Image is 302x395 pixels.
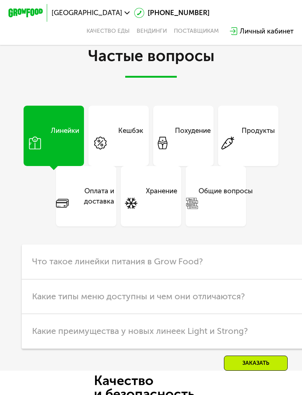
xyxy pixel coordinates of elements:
[174,28,219,35] div: поставщикам
[134,8,210,18] a: [PHONE_NUMBER]
[199,186,253,207] div: Общие вопросы
[52,10,122,17] span: [GEOGRAPHIC_DATA]
[137,28,167,35] a: Вендинги
[224,356,288,371] div: Заказать
[51,126,79,146] div: Линейки
[22,47,281,78] h2: Частые вопросы
[87,28,130,35] a: Качество еды
[32,256,203,267] span: Что такое линейки питания в Grow Food?
[32,291,245,301] span: Какие типы меню доступны и чем они отличаются?
[69,186,129,207] div: Оплата и доставка
[240,26,294,36] div: Личный кабинет
[32,326,248,336] span: Какие преимущества у новых линеек Light и Strong?
[175,126,211,146] div: Похудение
[118,126,143,146] div: Кешбэк
[242,126,275,146] div: Продукты
[146,186,177,207] div: Хранение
